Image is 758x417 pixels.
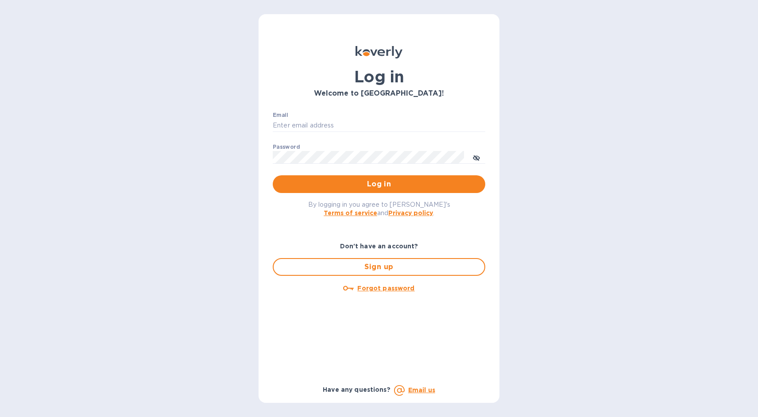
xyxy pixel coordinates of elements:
[273,258,485,276] button: Sign up
[273,119,485,132] input: Enter email address
[308,201,450,216] span: By logging in you agree to [PERSON_NAME]'s and .
[280,179,478,189] span: Log in
[273,89,485,98] h3: Welcome to [GEOGRAPHIC_DATA]!
[357,285,414,292] u: Forgot password
[356,46,402,58] img: Koverly
[273,112,288,118] label: Email
[273,175,485,193] button: Log in
[323,386,391,393] b: Have any questions?
[408,386,435,394] a: Email us
[324,209,377,216] a: Terms of service
[340,243,418,250] b: Don't have an account?
[273,144,300,150] label: Password
[468,148,485,166] button: toggle password visibility
[281,262,477,272] span: Sign up
[273,67,485,86] h1: Log in
[388,209,433,216] a: Privacy policy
